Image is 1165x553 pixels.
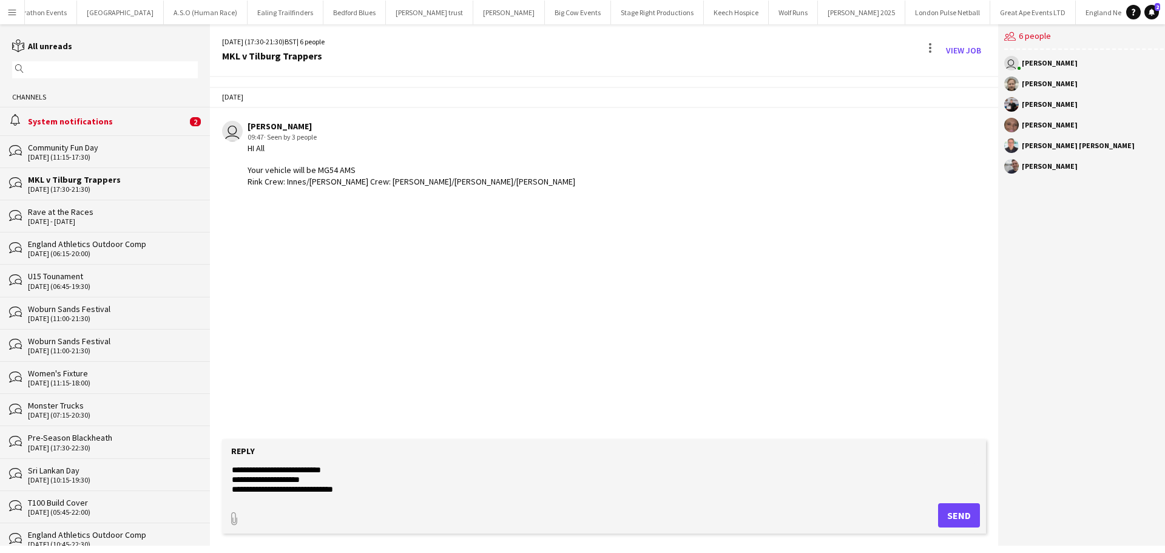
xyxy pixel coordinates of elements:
[12,41,72,52] a: All unreads
[28,497,198,508] div: T100 Build Cover
[222,50,325,61] div: MKL v Tilburg Trappers
[769,1,818,24] button: Wolf Runs
[248,143,575,187] div: HI All Your vehicle will be MG54 AMS Rink Crew: Innes/[PERSON_NAME] Crew: [PERSON_NAME]/[PERSON_N...
[1022,121,1078,129] div: [PERSON_NAME]
[938,503,980,528] button: Send
[323,1,386,24] button: Bedford Blues
[28,432,198,443] div: Pre-Season Blackheath
[545,1,611,24] button: Big Cow Events
[28,142,198,153] div: Community Fun Day
[28,206,198,217] div: Rave at the Races
[210,87,998,107] div: [DATE]
[248,121,575,132] div: [PERSON_NAME]
[28,174,198,185] div: MKL v Tilburg Trappers
[231,446,255,456] label: Reply
[28,336,198,347] div: Woburn Sands Festival
[1022,101,1078,108] div: [PERSON_NAME]
[473,1,545,24] button: [PERSON_NAME]
[28,239,198,249] div: England Athletics Outdoor Comp
[1076,1,1146,24] button: England Netball
[818,1,905,24] button: [PERSON_NAME] 2025
[190,117,201,126] span: 2
[248,1,323,24] button: Ealing Trailfinders
[386,1,473,24] button: [PERSON_NAME] trust
[28,347,198,355] div: [DATE] (11:00-21:30)
[164,1,248,24] button: A.S.O (Human Race)
[28,508,198,517] div: [DATE] (05:45-22:00)
[248,132,575,143] div: 09:47
[1022,142,1135,149] div: [PERSON_NAME] [PERSON_NAME]
[28,400,198,411] div: Monster Trucks
[77,1,164,24] button: [GEOGRAPHIC_DATA]
[941,41,986,60] a: View Job
[611,1,704,24] button: Stage Right Productions
[1022,59,1078,67] div: [PERSON_NAME]
[222,36,325,47] div: [DATE] (17:30-21:30) | 6 people
[28,444,198,452] div: [DATE] (17:30-22:30)
[1004,24,1164,50] div: 6 people
[990,1,1076,24] button: Great Ape Events LTD
[905,1,990,24] button: London Pulse Netball
[28,153,198,161] div: [DATE] (11:15-17:30)
[1022,80,1078,87] div: [PERSON_NAME]
[1144,5,1159,19] a: 2
[28,368,198,379] div: Women's Fixture
[28,529,198,540] div: England Athletics Outdoor Comp
[28,314,198,323] div: [DATE] (11:00-21:30)
[28,116,187,127] div: System notifications
[28,249,198,258] div: [DATE] (06:15-20:00)
[1022,163,1078,170] div: [PERSON_NAME]
[28,411,198,419] div: [DATE] (07:15-20:30)
[28,282,198,291] div: [DATE] (06:45-19:30)
[28,185,198,194] div: [DATE] (17:30-21:30)
[1155,3,1160,11] span: 2
[28,465,198,476] div: Sri Lankan Day
[28,304,198,314] div: Woburn Sands Festival
[28,540,198,549] div: [DATE] (10:45-22:30)
[704,1,769,24] button: Keech Hospice
[28,271,198,282] div: U15 Tounament
[285,37,297,46] span: BST
[28,379,198,387] div: [DATE] (11:15-18:00)
[28,476,198,484] div: [DATE] (10:15-19:30)
[264,132,317,141] span: · Seen by 3 people
[28,217,198,226] div: [DATE] - [DATE]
